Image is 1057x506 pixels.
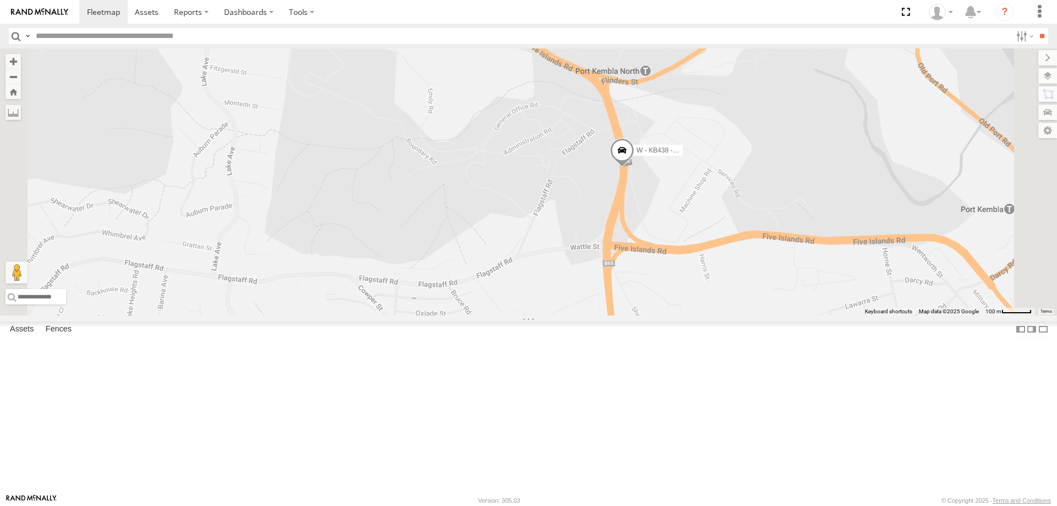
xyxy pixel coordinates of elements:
[982,308,1035,315] button: Map Scale: 100 m per 51 pixels
[6,69,21,84] button: Zoom out
[40,322,77,337] label: Fences
[993,497,1051,504] a: Terms and Conditions
[941,497,1051,504] div: © Copyright 2025 -
[6,84,21,99] button: Zoom Home
[478,497,520,504] div: Version: 305.03
[1040,309,1052,314] a: Terms
[1012,28,1036,44] label: Search Filter Options
[919,308,979,314] span: Map data ©2025 Google
[1015,322,1026,338] label: Dock Summary Table to the Left
[6,54,21,69] button: Zoom in
[23,28,32,44] label: Search Query
[6,262,28,284] button: Drag Pegman onto the map to open Street View
[925,4,957,20] div: Tye Clark
[1038,322,1049,338] label: Hide Summary Table
[1026,322,1037,338] label: Dock Summary Table to the Right
[6,105,21,120] label: Measure
[996,3,1014,21] i: ?
[4,322,39,337] label: Assets
[1038,123,1057,138] label: Map Settings
[865,308,912,315] button: Keyboard shortcuts
[6,495,57,506] a: Visit our Website
[11,8,68,16] img: rand-logo.svg
[985,308,1001,314] span: 100 m
[636,146,728,154] span: W - KB438 - [PERSON_NAME]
